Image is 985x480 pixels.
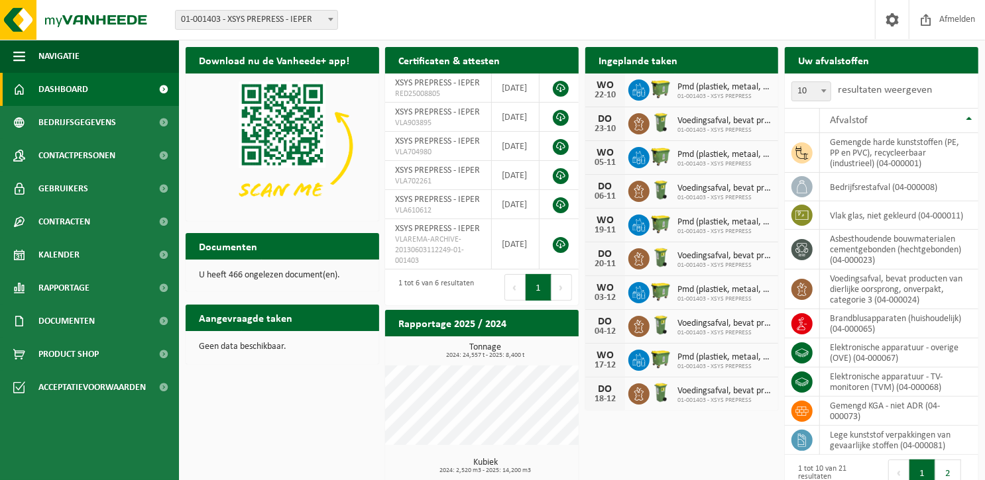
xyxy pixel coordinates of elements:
[395,166,480,175] span: XSYS PREPRESS - IEPER
[592,91,618,100] div: 22-10
[38,106,116,139] span: Bedrijfsgegevens
[186,47,363,73] h2: Download nu de Vanheede+ app!
[677,194,772,202] span: 01-001403 - XSYS PREPRESS
[395,107,480,117] span: XSYS PREPRESS - IEPER
[677,183,772,194] span: Voedingsafval, bevat producten van dierlijke oorsprong, onverpakt, categorie 3
[38,305,95,338] span: Documenten
[650,111,672,134] img: WB-0140-HPE-GN-50
[38,371,146,404] span: Acceptatievoorwaarden
[392,467,579,474] span: 2024: 2,520 m3 - 2025: 14,200 m3
[677,160,772,168] span: 01-001403 - XSYS PREPRESS
[677,363,772,371] span: 01-001403 - XSYS PREPRESS
[592,114,618,124] div: DO
[395,195,480,205] span: XSYS PREPRESS - IEPER
[492,219,540,269] td: [DATE]
[820,397,978,426] td: gemengd KGA - niet ADR (04-000073)
[592,192,618,201] div: 06-11
[650,314,672,336] img: WB-0140-HPE-GN-50
[650,77,672,100] img: WB-1100-HPE-GN-50
[592,316,618,327] div: DO
[38,40,80,73] span: Navigatie
[395,205,481,216] span: VLA610612
[677,150,772,160] span: Pmd (plastiek, metaal, drankkartons) (bedrijven)
[592,249,618,260] div: DO
[592,384,618,395] div: DO
[395,147,481,158] span: VLA704980
[395,224,480,234] span: XSYS PREPRESS - IEPER
[592,260,618,269] div: 20-11
[492,73,540,103] td: [DATE]
[199,271,366,280] p: U heeft 466 ongelezen document(en).
[592,327,618,336] div: 04-12
[392,343,579,359] h3: Tonnage
[677,251,772,262] span: Voedingsafval, bevat producten van dierlijke oorsprong, onverpakt, categorie 3
[592,124,618,134] div: 23-10
[792,82,831,101] span: 10
[592,148,618,158] div: WO
[650,179,672,201] img: WB-0140-HPE-GN-50
[650,348,672,370] img: WB-1100-HPE-GN-50
[592,226,618,235] div: 19-11
[175,10,338,30] span: 01-001403 - XSYS PREPRESS - IEPER
[592,80,618,91] div: WO
[677,295,772,303] span: 01-001403 - XSYS PREPRESS
[677,126,772,134] span: 01-001403 - XSYS PREPRESS
[592,350,618,361] div: WO
[395,89,481,99] span: RED25008805
[677,82,772,93] span: Pmd (plastiek, metaal, drankkartons) (bedrijven)
[38,338,99,371] span: Product Shop
[820,367,978,397] td: elektronische apparatuur - TV-monitoren (TVM) (04-000068)
[480,336,577,362] a: Bekijk rapportage
[650,280,672,303] img: WB-1100-HPE-GN-50
[186,73,379,218] img: Download de VHEPlus App
[592,158,618,168] div: 05-11
[820,201,978,230] td: vlak glas, niet gekleurd (04-000011)
[820,309,978,338] td: brandblusapparaten (huishoudelijk) (04-000065)
[38,205,90,238] span: Contracten
[677,352,772,363] span: Pmd (plastiek, metaal, drankkartons) (bedrijven)
[395,118,481,128] span: VLA903895
[385,47,513,73] h2: Certificaten & attesten
[199,342,366,352] p: Geen data beschikbaar.
[395,136,480,146] span: XSYS PREPRESS - IEPER
[592,293,618,303] div: 03-12
[820,269,978,309] td: voedingsafval, bevat producten van dierlijke oorsprong, onverpakt, categorie 3 (04-000024)
[526,274,551,301] button: 1
[592,283,618,293] div: WO
[492,132,540,161] td: [DATE]
[186,233,270,259] h2: Documenten
[677,116,772,126] span: Voedingsafval, bevat producten van dierlijke oorsprong, onverpakt, categorie 3
[395,176,481,187] span: VLA702261
[677,285,772,295] span: Pmd (plastiek, metaal, drankkartons) (bedrijven)
[820,426,978,455] td: lege kunststof verpakkingen van gevaarlijke stoffen (04-000081)
[492,161,540,190] td: [DATE]
[592,361,618,370] div: 17-12
[492,103,540,132] td: [DATE]
[38,271,89,305] span: Rapportage
[186,305,306,330] h2: Aangevraagde taken
[592,395,618,404] div: 18-12
[592,181,618,192] div: DO
[791,81,831,101] span: 10
[650,381,672,404] img: WB-0140-HPE-GN-50
[492,190,540,219] td: [DATE]
[677,329,772,337] span: 01-001403 - XSYS PREPRESS
[820,133,978,173] td: gemengde harde kunststoffen (PE, PP en PVC), recycleerbaar (industrieel) (04-000001)
[785,47,882,73] h2: Uw afvalstoffen
[677,217,772,228] span: Pmd (plastiek, metaal, drankkartons) (bedrijven)
[820,173,978,201] td: bedrijfsrestafval (04-000008)
[504,274,526,301] button: Previous
[677,318,772,329] span: Voedingsafval, bevat producten van dierlijke oorsprong, onverpakt, categorie 3
[650,145,672,168] img: WB-1100-HPE-GN-50
[677,386,772,397] span: Voedingsafval, bevat producten van dierlijke oorsprong, onverpakt, categorie 3
[820,230,978,269] td: asbesthoudende bouwmaterialen cementgebonden (hechtgebonden) (04-000023)
[592,215,618,226] div: WO
[551,274,572,301] button: Next
[395,78,480,88] span: XSYS PREPRESS - IEPER
[395,234,481,266] span: VLAREMA-ARCHIVE-20130603112249-01-001403
[677,397,772,405] span: 01-001403 - XSYS PREPRESS
[385,310,520,336] h2: Rapportage 2025 / 2024
[392,458,579,474] h3: Kubiek
[392,352,579,359] span: 2024: 24,557 t - 2025: 8,400 t
[176,11,337,29] span: 01-001403 - XSYS PREPRESS - IEPER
